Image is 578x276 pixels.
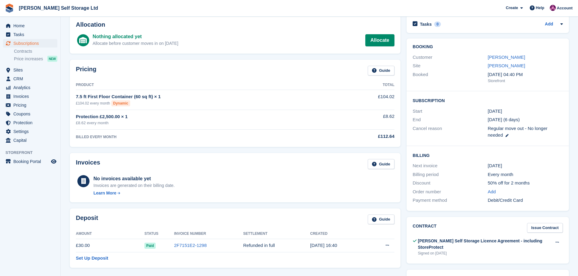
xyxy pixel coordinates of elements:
th: Settlement [243,229,310,239]
span: Capital [13,136,50,145]
a: [PERSON_NAME] [488,63,525,68]
img: stora-icon-8386f47178a22dfd0bd8f6a31ec36ba5ce8667c1dd55bd0f319d3a0aa187defe.svg [5,4,14,13]
h2: Invoices [76,159,100,169]
a: menu [3,127,57,136]
a: Guide [368,159,394,169]
h2: Pricing [76,66,96,76]
div: [DATE] 04:40 PM [488,71,563,78]
span: Paid [144,243,156,249]
span: Invoices [13,92,50,101]
a: [PERSON_NAME] Self Storage Ltd [16,3,100,13]
div: Booked [413,71,488,84]
a: menu [3,136,57,145]
div: Payment method [413,197,488,204]
span: Storefront [5,150,60,156]
a: Add [488,188,496,195]
div: Discount [413,180,488,187]
div: [PERSON_NAME] Self Storage Licence Agreement - including StoreProtect [418,238,552,251]
time: 2025-08-20 00:00:00 UTC [488,108,502,115]
a: menu [3,110,57,118]
img: Lydia Wild [550,5,556,11]
div: Site [413,62,488,69]
span: Home [13,22,50,30]
a: 2F7151E2-1298 [174,243,207,248]
div: NEW [47,56,57,62]
div: Next invoice [413,162,488,169]
div: BILLED EVERY MONTH [76,134,343,140]
a: menu [3,92,57,101]
div: Nothing allocated yet [93,33,178,40]
span: Regular move out - No longer needed [488,126,548,138]
a: menu [3,22,57,30]
a: Guide [368,214,394,224]
a: Set Up Deposit [76,255,108,262]
a: Add [545,21,553,28]
span: Settings [13,127,50,136]
span: Coupons [13,110,50,118]
div: Allocate before customer moves in on [DATE] [93,40,178,47]
td: £8.62 [343,110,394,129]
div: Every month [488,171,563,178]
span: Tasks [13,30,50,39]
div: Customer [413,54,488,61]
a: Price increases NEW [14,55,57,62]
th: Status [144,229,174,239]
span: Sites [13,66,50,74]
td: Refunded in full [243,239,310,252]
h2: Deposit [76,214,98,224]
div: Dynamic [111,100,130,106]
a: Preview store [50,158,57,165]
span: Protection [13,118,50,127]
div: Debit/Credit Card [488,197,563,204]
a: menu [3,157,57,166]
div: £112.64 [343,133,394,140]
div: Order number [413,188,488,195]
span: Create [506,5,518,11]
a: menu [3,118,57,127]
a: menu [3,66,57,74]
span: Booking Portal [13,157,50,166]
th: Amount [76,229,144,239]
a: Contracts [14,48,57,54]
a: menu [3,101,57,109]
th: Invoice Number [174,229,243,239]
div: £8.62 every month [76,120,343,126]
div: 7.5 ft First Floor Container (60 sq ft) × 1 [76,93,343,100]
div: Protection £2,500.00 × 1 [76,113,343,120]
div: Learn More [93,190,116,196]
span: Account [557,5,573,11]
div: 50% off for 2 months [488,180,563,187]
a: Issue Contract [527,223,563,233]
th: Created [310,229,367,239]
h2: Contract [413,223,437,233]
div: [DATE] [488,162,563,169]
a: menu [3,83,57,92]
span: Price increases [14,56,43,62]
a: Guide [368,66,394,76]
a: menu [3,39,57,48]
div: End [413,116,488,123]
div: Invoices are generated on their billing date. [93,182,175,189]
h2: Tasks [420,22,432,27]
div: Signed on [DATE] [418,251,552,256]
span: Analytics [13,83,50,92]
div: Start [413,108,488,115]
h2: Booking [413,45,563,49]
td: £30.00 [76,239,144,252]
time: 2025-08-13 15:40:30 UTC [310,243,337,248]
div: Billing period [413,171,488,178]
h2: Billing [413,152,563,158]
th: Product [76,80,343,90]
span: Pricing [13,101,50,109]
div: 0 [434,22,441,27]
span: Subscriptions [13,39,50,48]
td: £104.02 [343,90,394,110]
th: Total [343,80,394,90]
span: Help [536,5,544,11]
a: menu [3,75,57,83]
div: Storefront [488,78,563,84]
span: [DATE] (6 days) [488,117,520,122]
h2: Allocation [76,21,394,28]
a: Allocate [365,34,394,46]
a: Learn More [93,190,175,196]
